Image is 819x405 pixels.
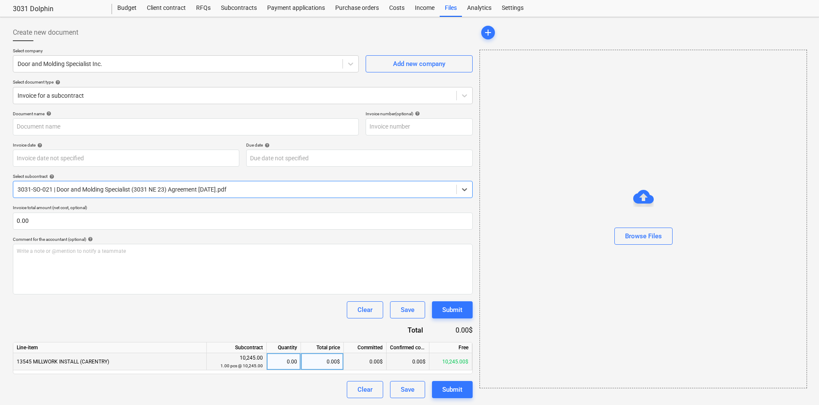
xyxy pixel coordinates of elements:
[387,342,429,353] div: Confirmed costs
[207,342,267,353] div: Subcontract
[86,237,93,242] span: help
[432,381,473,398] button: Submit
[390,381,425,398] button: Save
[776,364,819,405] iframe: Chat Widget
[413,111,420,116] span: help
[267,342,301,353] div: Quantity
[45,111,51,116] span: help
[479,50,807,388] div: Browse Files
[13,150,239,167] input: Invoice date not specified
[246,150,473,167] input: Due date not specified
[429,342,472,353] div: Free
[13,27,78,38] span: Create new document
[387,353,429,370] div: 0.00$
[13,237,473,242] div: Comment for the accountant (optional)
[442,304,462,315] div: Submit
[48,174,54,179] span: help
[614,228,673,245] button: Browse Files
[13,342,207,353] div: Line-item
[54,80,60,85] span: help
[432,301,473,318] button: Submit
[210,354,263,370] div: 10,245.00
[36,143,42,148] span: help
[13,48,359,55] p: Select company
[361,325,437,335] div: Total
[344,342,387,353] div: Committed
[366,55,473,72] button: Add new company
[301,353,344,370] div: 0.00$
[220,363,263,368] small: 1.00 pcs @ 10,245.00
[13,142,239,148] div: Invoice date
[13,111,359,117] div: Document name
[390,301,425,318] button: Save
[483,27,493,38] span: add
[13,79,473,85] div: Select document type
[13,5,102,14] div: 3031 Dolphin
[17,359,109,365] span: 13545 MILLWORK INSTALL (CARENTRY)
[401,384,414,395] div: Save
[13,118,359,135] input: Document name
[357,304,372,315] div: Clear
[301,342,344,353] div: Total price
[393,58,445,69] div: Add new company
[366,111,473,117] div: Invoice number (optional)
[347,301,383,318] button: Clear
[442,384,462,395] div: Submit
[13,174,473,179] div: Select subcontract
[401,304,414,315] div: Save
[429,353,472,370] div: 10,245.00$
[263,143,270,148] span: help
[344,353,387,370] div: 0.00$
[437,325,473,335] div: 0.00$
[347,381,383,398] button: Clear
[246,142,473,148] div: Due date
[357,384,372,395] div: Clear
[270,353,297,370] div: 0.00
[13,205,473,212] p: Invoice total amount (net cost, optional)
[366,118,473,135] input: Invoice number
[625,231,662,242] div: Browse Files
[13,213,473,230] input: Invoice total amount (net cost, optional)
